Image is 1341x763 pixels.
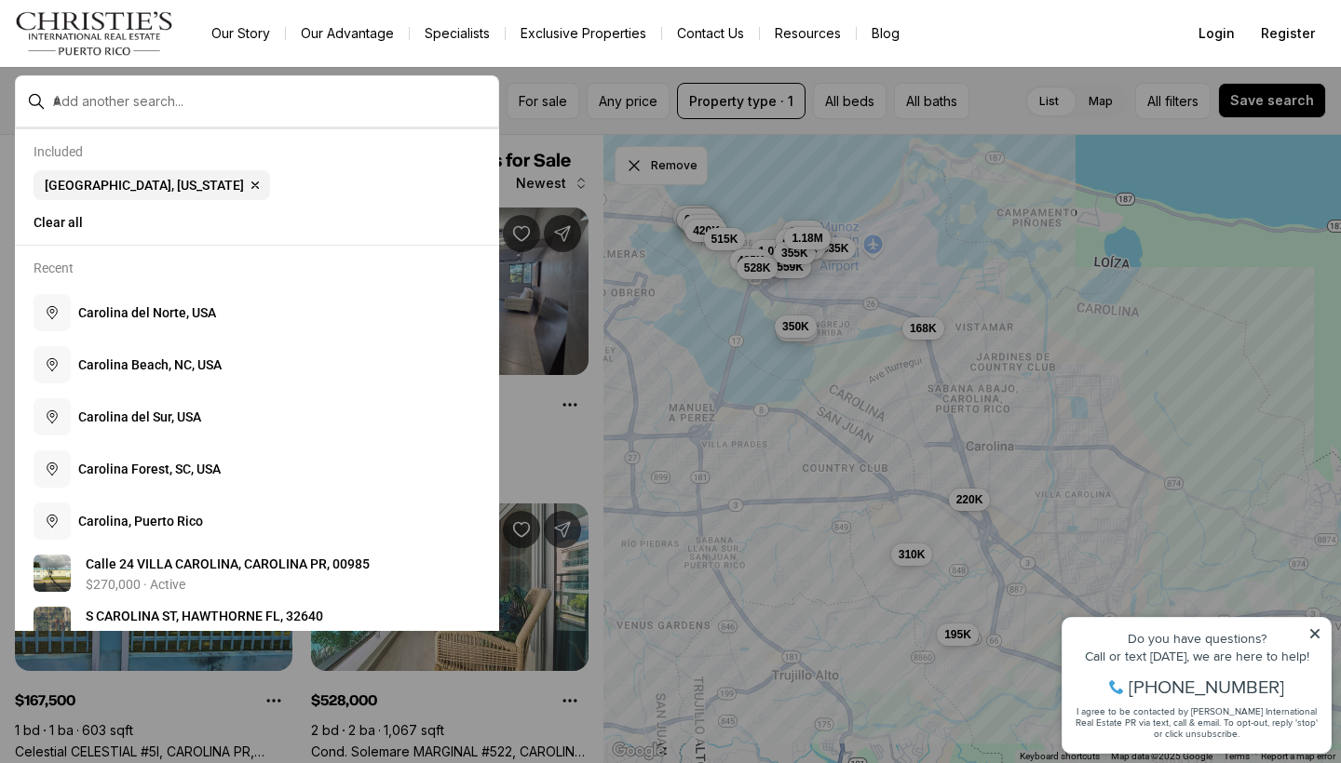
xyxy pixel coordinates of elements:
div: Call or text [DATE], we are here to help! [20,60,269,73]
button: Register [1250,15,1326,52]
span: C a r o l i n a , P u e r t o R i c o [78,514,203,529]
a: Resources [760,20,856,47]
span: I agree to be contacted by [PERSON_NAME] International Real Estate PR via text, call & email. To ... [23,114,265,150]
p: Recent [34,261,74,275]
a: Exclusive Properties [506,20,661,47]
a: Our Advantage [286,20,409,47]
button: Carolina Beach, NC, USA [26,339,488,391]
p: $270,000 · Active [86,577,185,592]
button: Carolina del Sur, USA [26,391,488,443]
span: C a r o l i n a d e l N o r t e , U S A [78,305,216,320]
span: [GEOGRAPHIC_DATA], [US_STATE] [45,178,244,193]
span: C a r o l i n a F o r e s t , S C , U S A [78,462,221,476]
span: S C A R O L I N A S T , H A W T H O R N E F L , 3 2 6 4 0 [86,609,323,623]
button: Contact Us [662,20,759,47]
div: Do you have questions? [20,42,269,55]
span: [PHONE_NUMBER] [76,87,232,106]
img: logo [15,11,174,56]
a: Specialists [410,20,505,47]
a: Blog [857,20,914,47]
button: Carolina, Puerto Rico [26,495,488,547]
a: View details: Calle 24 VILLA CAROLINA [26,547,488,599]
button: Login [1187,15,1246,52]
span: Register [1261,26,1315,41]
span: C a r o l i n a d e l S u r , U S A [78,409,201,424]
button: Carolina Forest, SC, USA [26,443,488,495]
a: Our Story [196,20,285,47]
span: C a l l e 2 4 V I L L A C A R O L I N A , C A R O L I N A P R , 0 0 9 8 5 [86,556,370,571]
a: View details: S CAROLINA ST [26,599,488,651]
button: Carolina del Norte, USA [26,287,488,339]
button: Clear all [34,207,481,237]
p: Included [34,144,83,159]
p: $3,000 [86,629,126,644]
span: Login [1199,26,1235,41]
span: C a r o l i n a B e a c h , N C , U S A [78,357,222,372]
